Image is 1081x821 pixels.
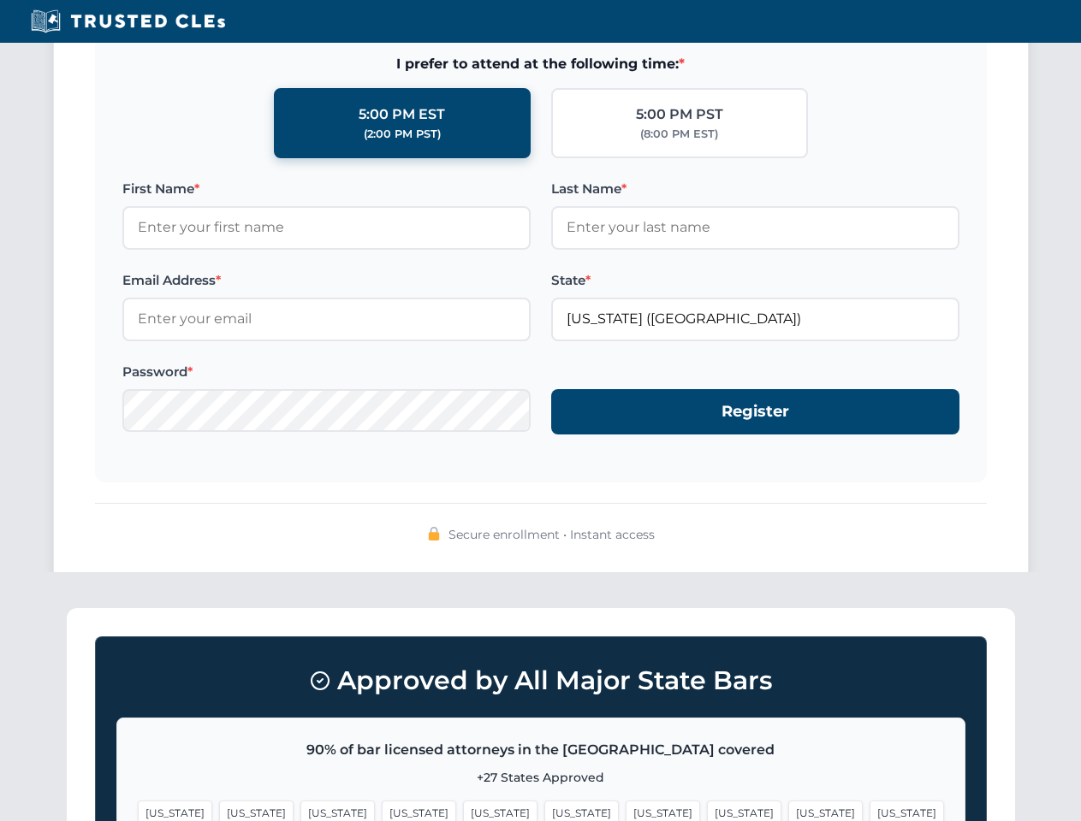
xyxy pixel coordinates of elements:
[551,389,959,434] button: Register
[122,270,531,291] label: Email Address
[359,103,445,126] div: 5:00 PM EST
[138,739,944,761] p: 90% of bar licensed attorneys in the [GEOGRAPHIC_DATA] covered
[640,126,718,143] div: (8:00 PM EST)
[26,9,230,34] img: Trusted CLEs
[636,103,723,126] div: 5:00 PM PST
[364,126,441,143] div: (2:00 PM PST)
[551,270,959,291] label: State
[138,768,944,787] p: +27 States Approved
[122,53,959,75] span: I prefer to attend at the following time:
[122,206,531,249] input: Enter your first name
[116,658,965,704] h3: Approved by All Major State Bars
[551,206,959,249] input: Enter your last name
[448,525,655,544] span: Secure enrollment • Instant access
[122,362,531,382] label: Password
[551,179,959,199] label: Last Name
[122,179,531,199] label: First Name
[427,527,441,540] img: 🔒
[122,298,531,340] input: Enter your email
[551,298,959,340] input: Florida (FL)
